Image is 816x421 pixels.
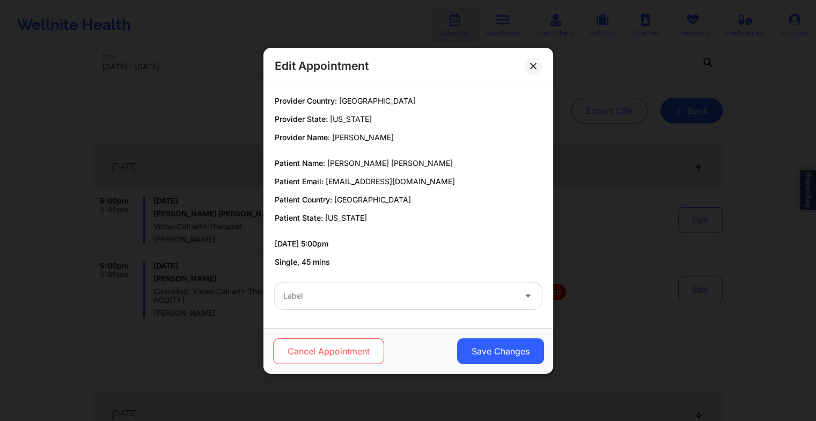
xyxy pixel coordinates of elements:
span: [US_STATE] [330,114,372,124]
span: [PERSON_NAME] [332,133,394,142]
span: [GEOGRAPHIC_DATA] [339,96,416,105]
p: Patient Email: [275,176,542,187]
p: Single, 45 mins [275,257,542,267]
span: [EMAIL_ADDRESS][DOMAIN_NAME] [326,177,455,186]
button: Save Changes [457,338,543,364]
span: [US_STATE] [325,213,367,222]
span: [PERSON_NAME] [PERSON_NAME] [327,158,453,168]
h2: Edit Appointment [275,59,369,73]
span: [GEOGRAPHIC_DATA] [334,195,411,204]
button: Cancel Appointment [273,338,384,364]
p: Patient Country: [275,194,542,205]
p: Provider Country: [275,96,542,106]
p: Provider State: [275,114,542,125]
p: Provider Name: [275,132,542,143]
p: Patient Name: [275,158,542,169]
p: Patient State: [275,213,542,223]
p: [DATE] 5:00pm [275,238,542,249]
